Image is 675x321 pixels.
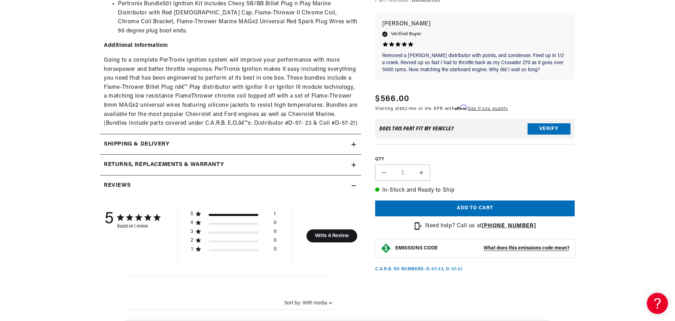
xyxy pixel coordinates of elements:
div: 1 [190,246,194,253]
button: EMISSIONS CODEWhat does this emissions code mean? [395,245,569,252]
p: Removed a [PERSON_NAME] distributor with points, and condenser. Fired up in 1/2 a crank. Revved u... [382,53,568,73]
h2: Shipping & Delivery [104,140,169,149]
p: C.A.R.B. EO Numbers: D-57-23, D-57-21 [375,266,462,272]
p: [PERSON_NAME] [382,19,568,29]
p: Going to a complete PerTronix ignition system will improve your performance with more horsepower ... [104,56,358,128]
div: 0 [274,229,277,237]
div: 1 star by 0 reviews [190,246,277,255]
div: 0 [274,237,277,246]
summary: Shipping & Delivery [100,134,361,155]
span: Sort by: [284,301,301,306]
div: 5 [190,211,194,217]
div: 3 star by 0 reviews [190,229,277,237]
div: 0 [274,220,277,229]
div: 5 [105,210,114,229]
div: With media [303,301,327,306]
button: Write A Review [306,229,357,242]
div: 4 [190,220,194,226]
div: 4 star by 0 reviews [190,220,277,229]
div: Based on 1 review [117,224,160,229]
h2: Reviews [104,181,131,190]
div: 1 [274,211,276,220]
span: $52 [400,107,408,111]
div: 5 star by 1 reviews [190,211,277,220]
summary: Returns, Replacements & Warranty [100,155,361,175]
p: Need help? Call us at [425,222,536,231]
span: $566.00 [375,93,409,105]
h2: Returns, Replacements & Warranty [104,160,224,169]
a: See if you qualify - Learn more about Affirm Financing (opens in modal) [468,107,508,111]
p: Starting at /mo or 0% APR with . [375,105,508,112]
div: Does This part fit My vehicle? [379,126,454,132]
button: Add to cart [375,200,575,216]
label: QTY [375,156,575,162]
img: Emissions code [380,243,392,254]
div: 2 star by 0 reviews [190,237,277,246]
button: Sort by:With media [284,301,332,306]
p: In-Stock and Ready to Ship [375,186,575,195]
button: Verify [528,123,570,135]
strong: What does this emissions code mean? [484,246,569,251]
span: Affirm [455,105,467,110]
strong: Additional Information: [104,43,169,48]
strong: EMISSIONS CODE [395,246,438,251]
span: Verified Buyer [391,30,421,38]
div: 3 [190,229,194,235]
a: [PHONE_NUMBER] [482,223,536,229]
summary: Reviews [100,175,361,196]
div: 0 [274,246,277,255]
div: 2 [190,237,194,244]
